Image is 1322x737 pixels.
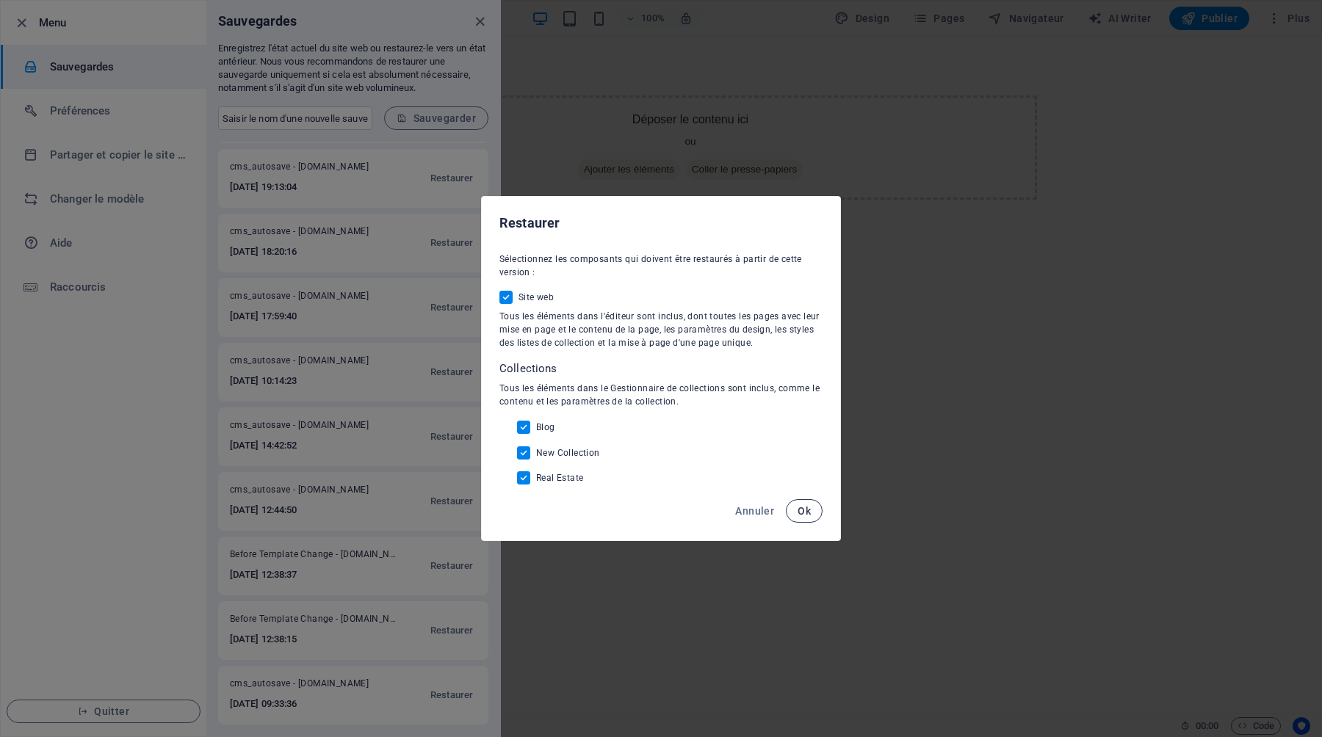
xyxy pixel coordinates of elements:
[519,291,554,303] span: Site web
[536,421,555,433] span: Blog
[24,23,35,35] img: logo_orange.svg
[735,505,774,517] span: Annuler
[499,311,820,348] span: Tous les éléments dans l'éditeur sont inclus, dont toutes les pages avec leur mise en page et le ...
[786,499,823,523] button: Ok
[729,499,780,523] button: Annuler
[519,123,621,143] span: Ajouter les éléments
[38,38,166,50] div: Domaine: [DOMAIN_NAME]
[24,38,35,50] img: website_grey.svg
[627,123,745,143] span: Coller le presse-papiers
[76,87,113,96] div: Domaine
[59,85,71,97] img: tab_domain_overview_orange.svg
[798,505,811,517] span: Ok
[536,447,600,459] span: New Collection
[499,383,820,407] span: Tous les éléments dans le Gestionnaire de collections sont inclus, comme le contenu et les paramè...
[183,87,225,96] div: Mots-clés
[536,472,583,484] span: Real Estate
[285,59,978,163] div: Déposer le contenu ici
[499,214,823,232] h2: Restaurer
[499,254,802,277] span: Sélectionnez les composants qui doivent être restaurés à partir de cette version :
[167,85,178,97] img: tab_keywords_by_traffic_grey.svg
[41,23,72,35] div: v 4.0.25
[499,361,823,376] p: Collections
